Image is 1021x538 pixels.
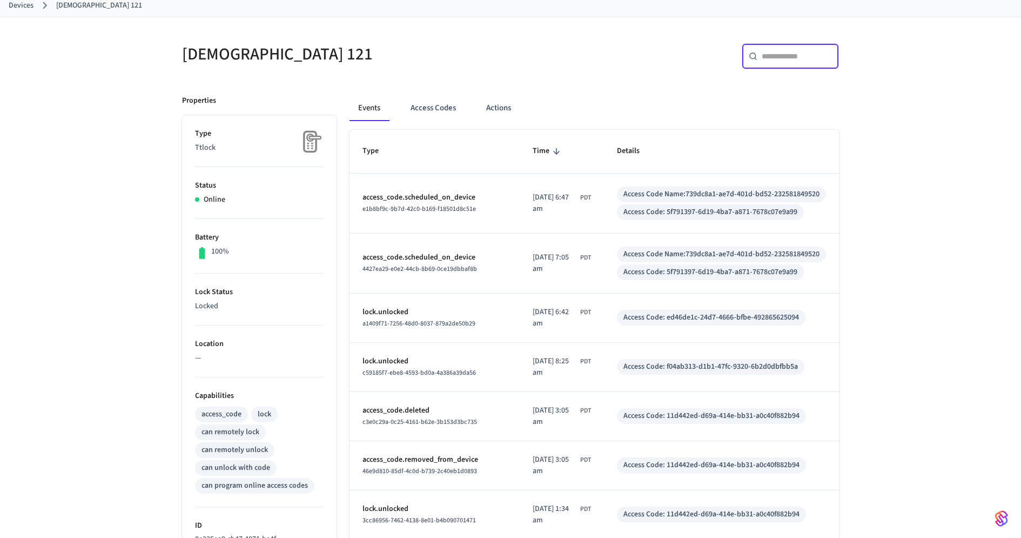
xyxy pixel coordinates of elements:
div: Access Code: 11d442ed-d69a-414e-bb31-a0c40f882b94 [623,410,800,422]
div: can remotely unlock [201,444,268,456]
div: America/Los_Angeles [533,405,591,428]
p: Locked [195,301,324,312]
span: PDT [580,357,591,367]
div: America/Los_Angeles [533,454,591,477]
span: c3e0c29a-0c25-4161-b62e-3b153d3bc735 [362,417,477,427]
span: [DATE] 1:34 am [533,503,578,526]
p: ID [195,520,324,532]
p: lock.unlocked [362,307,507,318]
p: lock.unlocked [362,356,507,367]
span: [DATE] 6:47 am [533,192,578,215]
div: Access Code: ed46de1c-24d7-4666-bfbe-492865625094 [623,312,799,323]
div: Access Code: 11d442ed-d69a-414e-bb31-a0c40f882b94 [623,509,800,520]
p: Lock Status [195,287,324,298]
span: e1b8bf9c-9b7d-42c0-b169-f18501d8c51e [362,204,476,214]
span: PDT [580,504,591,514]
p: Battery [195,232,324,243]
button: Access Codes [402,95,465,121]
img: SeamLogoGradient.69752ec5.svg [995,510,1008,527]
span: Details [617,143,654,160]
div: America/Los_Angeles [533,252,591,275]
span: PDT [580,455,591,465]
p: Properties [182,95,216,107]
div: ant example [350,95,839,121]
span: [DATE] 3:05 am [533,454,578,477]
div: Access Code Name: 739dc8a1-ae7d-401d-bd52-232581849520 [623,249,820,260]
p: access_code.deleted [362,405,507,416]
div: lock [258,409,271,420]
span: [DATE] 7:05 am [533,252,578,275]
div: Access Code: f04ab313-d1b1-47fc-9320-6b2d0dbfbb5a [623,361,798,373]
span: Type [362,143,393,160]
span: c59185f7-ebe8-4593-bd0a-4a386a39da56 [362,368,476,377]
p: Type [195,128,324,140]
button: Actions [478,95,520,121]
span: PDT [580,406,591,416]
span: PDT [580,308,591,317]
div: Access Code Name: 739dc8a1-ae7d-401d-bd52-232581849520 [623,189,820,200]
p: Status [195,180,324,191]
div: Access Code: 5f791397-6d19-4ba7-a871-7678c07e9a99 [623,207,797,218]
span: Time [533,143,563,160]
p: access_code.removed_from_device [362,454,507,466]
div: America/Los_Angeles [533,192,591,215]
div: America/Los_Angeles [533,307,591,329]
p: lock.unlocked [362,503,507,515]
div: Access Code: 5f791397-6d19-4ba7-a871-7678c07e9a99 [623,267,797,278]
img: Placeholder Lock Image [297,128,324,155]
div: can remotely lock [201,427,259,438]
div: America/Los_Angeles [533,503,591,526]
div: can program online access codes [201,480,308,491]
span: [DATE] 3:05 am [533,405,578,428]
span: PDT [580,193,591,203]
div: America/Los_Angeles [533,356,591,378]
div: Access Code: 11d442ed-d69a-414e-bb31-a0c40f882b94 [623,460,800,471]
p: Capabilities [195,390,324,402]
span: [DATE] 6:42 am [533,307,578,329]
span: PDT [580,253,591,263]
h5: [DEMOGRAPHIC_DATA] 121 [182,43,504,65]
span: 4427ea29-e0e2-44cb-8b69-0ce19dbbaf8b [362,264,477,274]
p: access_code.scheduled_on_device [362,192,507,203]
div: can unlock with code [201,462,270,474]
p: access_code.scheduled_on_device [362,252,507,263]
button: Events [350,95,389,121]
div: access_code [201,409,241,420]
span: a1409f71-7256-48d0-8037-879a2de50b29 [362,319,475,328]
p: 100% [211,246,229,257]
p: Location [195,338,324,350]
span: [DATE] 8:25 am [533,356,578,378]
span: 3cc86956-7462-4138-8e01-b4b090701471 [362,516,476,525]
p: Ttlock [195,142,324,154]
p: Online [204,194,225,205]
span: 46e9d810-85df-4c0d-b739-2c40eb1d0893 [362,467,477,476]
p: — [195,353,324,364]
